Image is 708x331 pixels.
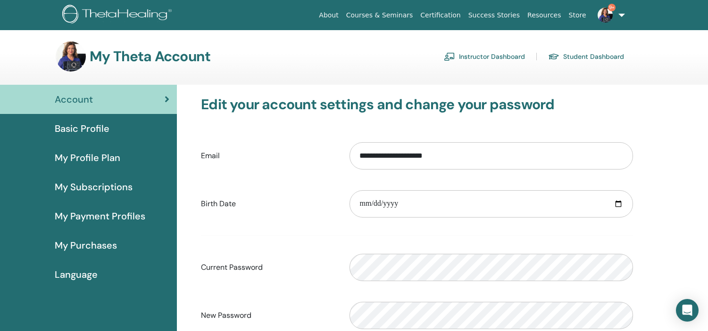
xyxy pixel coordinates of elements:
img: default.jpg [56,41,86,72]
a: Store [565,7,590,24]
img: logo.png [62,5,175,26]
a: Courses & Seminars [342,7,417,24]
img: chalkboard-teacher.svg [444,52,455,61]
span: My Subscriptions [55,180,133,194]
div: Open Intercom Messenger [676,299,699,322]
span: My Payment Profiles [55,209,145,223]
span: Account [55,92,93,106]
span: My Profile Plan [55,151,120,165]
label: Birth Date [194,195,342,213]
label: Current Password [194,258,342,276]
a: About [315,7,342,24]
h3: My Theta Account [90,48,210,65]
label: New Password [194,307,342,324]
a: Certification [416,7,464,24]
span: Language [55,267,98,282]
a: Resources [524,7,565,24]
a: Success Stories [465,7,524,24]
span: 9+ [608,4,616,11]
span: My Purchases [55,238,117,252]
a: Student Dashboard [548,49,624,64]
label: Email [194,147,342,165]
a: Instructor Dashboard [444,49,525,64]
h3: Edit your account settings and change your password [201,96,633,113]
img: graduation-cap.svg [548,53,559,61]
span: Basic Profile [55,121,109,136]
img: default.jpg [598,8,613,23]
